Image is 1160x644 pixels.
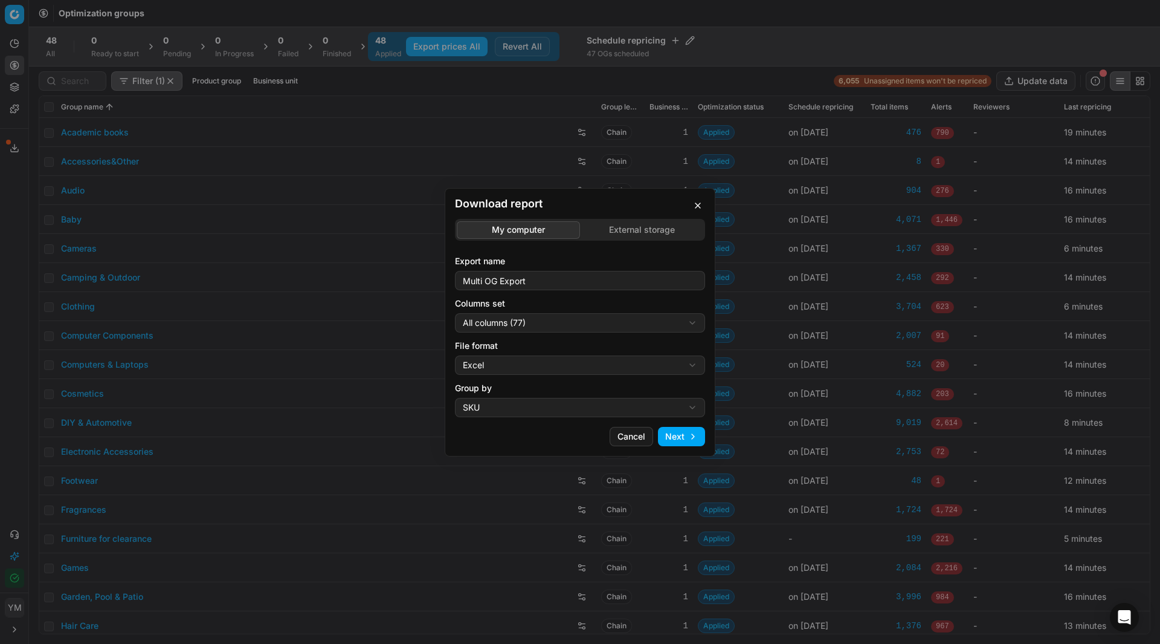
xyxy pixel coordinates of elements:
label: File format [455,340,705,352]
button: My computer [457,221,580,238]
label: Export name [455,255,705,267]
button: External storage [580,221,703,238]
h2: Download report [455,198,705,209]
button: Next [658,427,705,446]
label: Group by [455,382,705,394]
label: Columns set [455,298,705,310]
button: Cancel [610,427,653,446]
